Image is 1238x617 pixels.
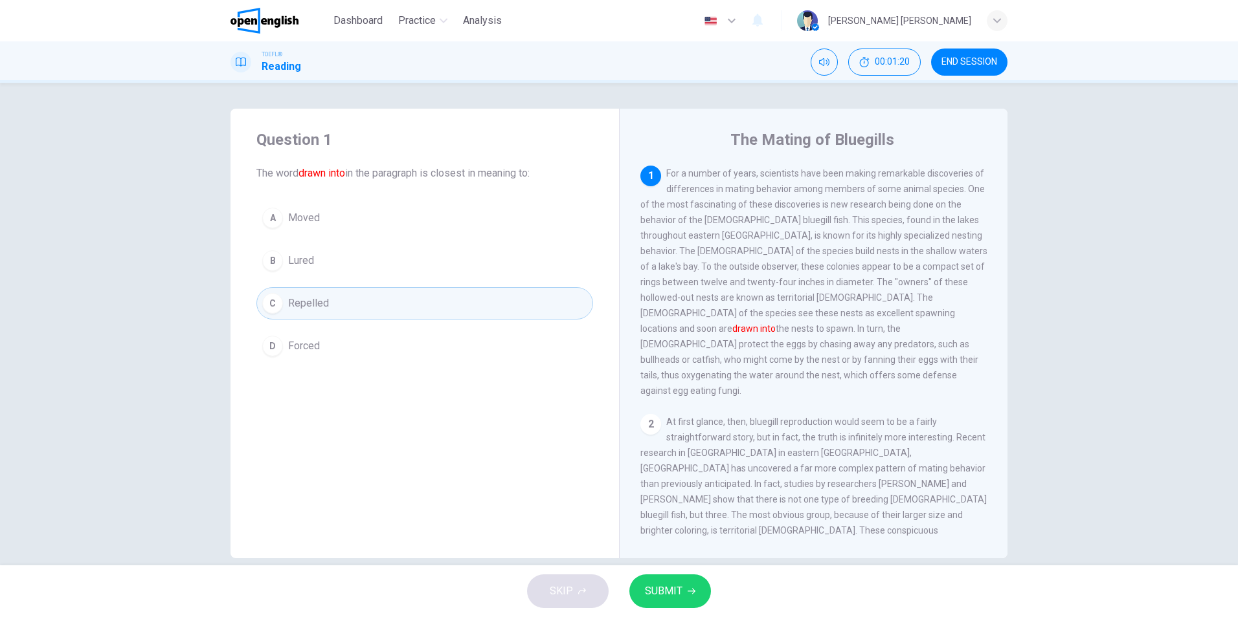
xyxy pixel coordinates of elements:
button: Practice [393,9,453,32]
span: Analysis [463,13,502,28]
span: Forced [288,338,320,354]
span: TOEFL® [262,50,282,59]
span: At first glance, then, bluegill reproduction would seem to be a fairly straightforward story, but... [640,417,987,613]
span: Practice [398,13,436,28]
span: Moved [288,210,320,226]
button: Dashboard [328,9,388,32]
span: For a number of years, scientists have been making remarkable discoveries of differences in matin... [640,168,987,396]
span: Dashboard [333,13,383,28]
span: Lured [288,253,314,268]
img: OpenEnglish logo [231,8,298,34]
h4: The Mating of Bluegills [730,129,894,150]
div: B [262,250,283,271]
div: Mute [811,49,838,76]
img: en [703,16,719,26]
font: drawn into [732,323,776,334]
div: Hide [848,49,921,76]
span: Repelled [288,296,329,311]
div: 1 [640,166,661,186]
button: SUBMIT [629,574,711,608]
div: A [262,208,283,228]
span: 00:01:20 [875,57,910,67]
span: END SESSION [941,57,997,67]
img: Profile picture [797,10,818,31]
div: [PERSON_NAME] [PERSON_NAME] [828,13,971,28]
h4: Question 1 [256,129,593,150]
button: Analysis [458,9,507,32]
span: The word in the paragraph is closest in meaning to: [256,166,593,181]
button: END SESSION [931,49,1007,76]
span: SUBMIT [645,582,682,600]
a: OpenEnglish logo [231,8,328,34]
button: 00:01:20 [848,49,921,76]
button: DForced [256,330,593,362]
div: D [262,336,283,356]
button: BLured [256,244,593,277]
div: C [262,293,283,314]
h1: Reading [262,59,301,74]
button: AMoved [256,202,593,234]
button: CRepelled [256,287,593,319]
font: drawn into [298,167,345,179]
div: 2 [640,414,661,435]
